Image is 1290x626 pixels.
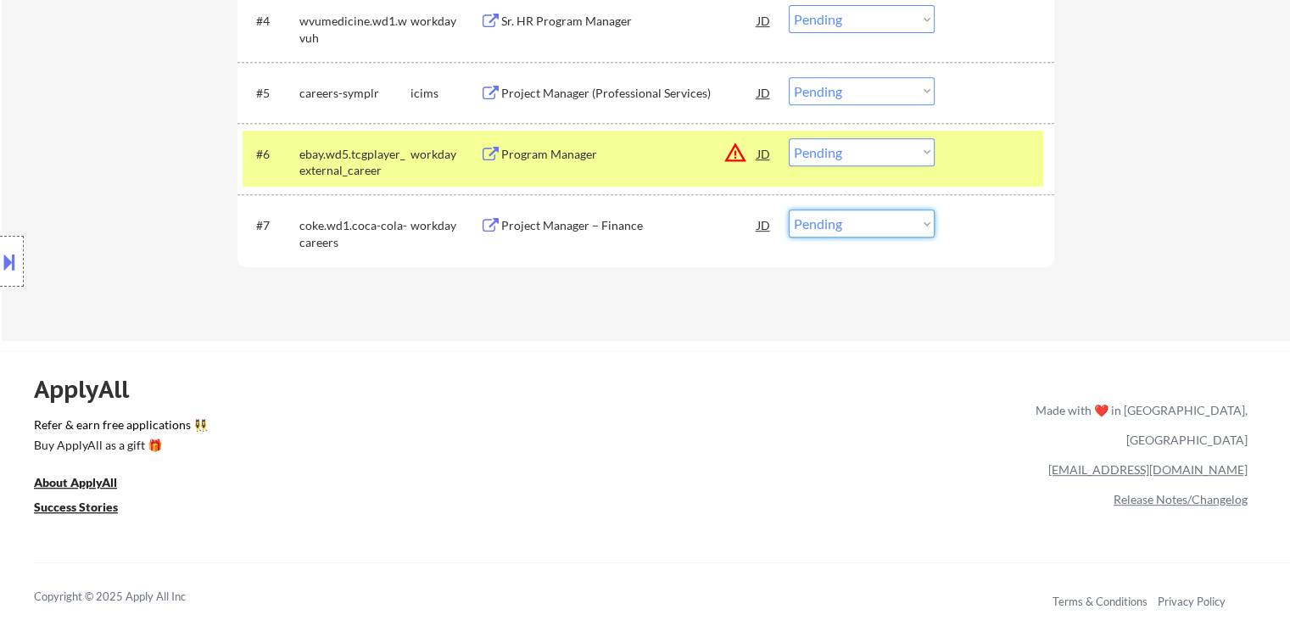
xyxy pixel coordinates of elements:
div: workday [410,146,480,163]
div: workday [410,217,480,234]
div: Made with ❤️ in [GEOGRAPHIC_DATA], [GEOGRAPHIC_DATA] [1029,395,1248,455]
a: Buy ApplyAll as a gift 🎁 [34,437,204,458]
div: Buy ApplyAll as a gift 🎁 [34,439,204,451]
a: [EMAIL_ADDRESS][DOMAIN_NAME] [1048,462,1248,477]
div: coke.wd1.coca-cola-careers [299,217,410,250]
div: Project Manager (Professional Services) [501,85,757,102]
u: Success Stories [34,500,118,514]
div: #4 [256,13,286,30]
div: JD [756,5,773,36]
div: wvumedicine.wd1.wvuh [299,13,410,46]
div: Sr. HR Program Manager [501,13,757,30]
a: Privacy Policy [1158,595,1226,608]
a: About ApplyAll [34,474,141,495]
div: JD [756,77,773,108]
div: ebay.wd5.tcgplayer_external_career [299,146,410,179]
a: Success Stories [34,499,141,520]
button: warning_amber [723,141,747,165]
div: workday [410,13,480,30]
div: Copyright © 2025 Apply All Inc [34,589,229,606]
a: Refer & earn free applications 👯‍♀️ [34,419,681,437]
div: Program Manager [501,146,757,163]
div: JD [756,210,773,240]
div: Project Manager – Finance [501,217,757,234]
div: JD [756,138,773,169]
a: Terms & Conditions [1053,595,1148,608]
u: About ApplyAll [34,475,117,489]
div: #5 [256,85,286,102]
div: icims [410,85,480,102]
div: careers-symplr [299,85,410,102]
a: Release Notes/Changelog [1114,492,1248,506]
